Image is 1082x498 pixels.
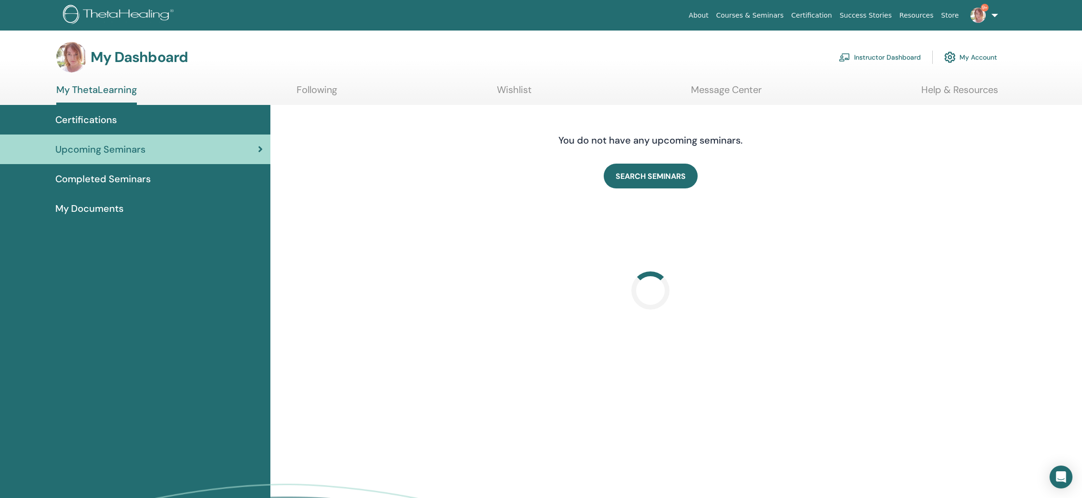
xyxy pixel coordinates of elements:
[839,53,850,62] img: chalkboard-teacher.svg
[1050,466,1072,488] div: Open Intercom Messenger
[944,47,997,68] a: My Account
[55,172,151,186] span: Completed Seminars
[616,171,686,181] span: SEARCH SEMINARS
[944,49,956,65] img: cog.svg
[497,84,532,103] a: Wishlist
[921,84,998,103] a: Help & Resources
[55,201,124,216] span: My Documents
[970,8,986,23] img: default.jpg
[981,4,989,11] span: 9+
[604,164,698,188] a: SEARCH SEMINARS
[500,135,801,146] h4: You do not have any upcoming seminars.
[839,47,921,68] a: Instructor Dashboard
[56,42,87,73] img: default.jpg
[63,5,177,26] img: logo.png
[787,7,835,24] a: Certification
[297,84,337,103] a: Following
[938,7,963,24] a: Store
[55,113,117,127] span: Certifications
[56,84,137,105] a: My ThetaLearning
[55,142,145,156] span: Upcoming Seminars
[91,49,188,66] h3: My Dashboard
[836,7,896,24] a: Success Stories
[896,7,938,24] a: Resources
[712,7,788,24] a: Courses & Seminars
[685,7,712,24] a: About
[691,84,762,103] a: Message Center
